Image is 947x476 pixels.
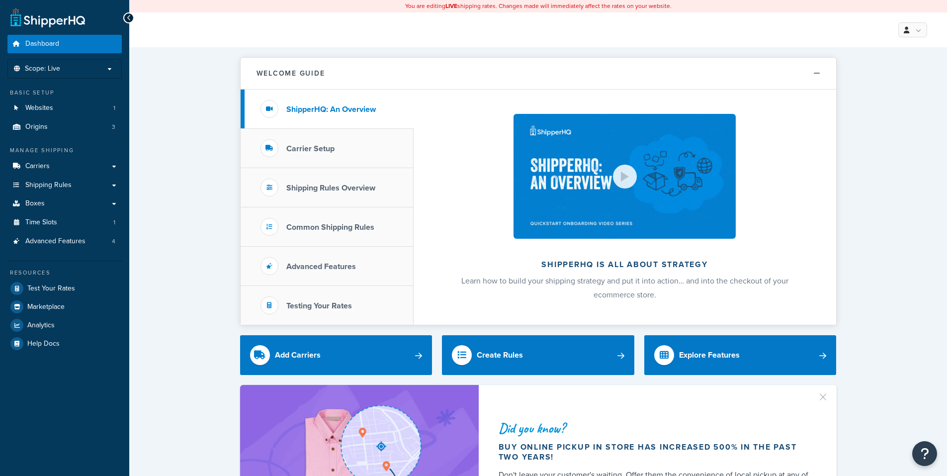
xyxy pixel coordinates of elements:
span: 4 [112,237,115,246]
li: Time Slots [7,213,122,232]
h3: Testing Your Rates [286,301,352,310]
li: Advanced Features [7,232,122,251]
span: Shipping Rules [25,181,72,190]
a: Shipping Rules [7,176,122,194]
div: Manage Shipping [7,146,122,155]
button: Open Resource Center [912,441,937,466]
a: Test Your Rates [7,280,122,297]
a: Origins3 [7,118,122,136]
span: 1 [113,218,115,227]
div: Buy online pickup in store has increased 500% in the past two years! [499,442,813,462]
span: Dashboard [25,40,59,48]
div: Basic Setup [7,89,122,97]
button: Welcome Guide [241,58,836,90]
span: Scope: Live [25,65,60,73]
span: Marketplace [27,303,65,311]
span: Help Docs [27,340,60,348]
span: Origins [25,123,48,131]
span: Websites [25,104,53,112]
li: Origins [7,118,122,136]
a: Boxes [7,194,122,213]
a: Advanced Features4 [7,232,122,251]
h3: Advanced Features [286,262,356,271]
a: Time Slots1 [7,213,122,232]
a: Explore Features [644,335,837,375]
a: Marketplace [7,298,122,316]
span: Boxes [25,199,45,208]
div: Resources [7,269,122,277]
a: Dashboard [7,35,122,53]
span: Test Your Rates [27,285,75,293]
a: Analytics [7,316,122,334]
a: Websites1 [7,99,122,117]
img: ShipperHQ is all about strategy [514,114,735,239]
span: Time Slots [25,218,57,227]
h3: Carrier Setup [286,144,335,153]
a: Help Docs [7,335,122,353]
h3: Shipping Rules Overview [286,184,375,192]
h3: ShipperHQ: An Overview [286,105,376,114]
span: Learn how to build your shipping strategy and put it into action… and into the checkout of your e... [461,275,788,300]
div: Create Rules [477,348,523,362]
span: Advanced Features [25,237,86,246]
span: 3 [112,123,115,131]
span: Carriers [25,162,50,171]
div: Add Carriers [275,348,321,362]
b: LIVE [445,1,457,10]
a: Carriers [7,157,122,176]
h3: Common Shipping Rules [286,223,374,232]
h2: Welcome Guide [257,70,325,77]
li: Websites [7,99,122,117]
a: Add Carriers [240,335,432,375]
h2: ShipperHQ is all about strategy [440,260,810,269]
span: 1 [113,104,115,112]
span: Analytics [27,321,55,330]
div: Did you know? [499,421,813,435]
a: Create Rules [442,335,634,375]
div: Explore Features [679,348,740,362]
